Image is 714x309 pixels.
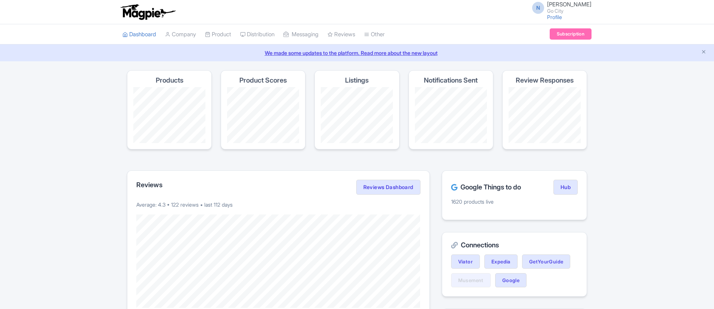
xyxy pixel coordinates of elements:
a: We made some updates to the platform. Read more about the new layout [4,49,710,57]
h2: Connections [451,241,578,249]
a: Reviews Dashboard [356,180,420,195]
a: Google [495,273,527,287]
h4: Product Scores [239,77,287,84]
a: Musement [451,273,491,287]
h4: Listings [345,77,369,84]
h2: Reviews [136,181,162,189]
a: N [PERSON_NAME] Go City [528,1,592,13]
a: Messaging [283,24,319,45]
a: GetYourGuide [522,254,571,269]
a: Company [165,24,196,45]
a: Reviews [327,24,355,45]
a: Dashboard [122,24,156,45]
img: logo-ab69f6fb50320c5b225c76a69d11143b.png [119,4,177,20]
a: Hub [553,180,578,195]
p: Average: 4.3 • 122 reviews • last 112 days [136,201,420,208]
small: Go City [547,9,592,13]
h4: Products [156,77,183,84]
a: Profile [547,14,562,20]
a: Viator [451,254,480,269]
h4: Review Responses [516,77,574,84]
h4: Notifications Sent [424,77,478,84]
span: N [532,2,544,14]
p: 1620 products live [451,198,578,206]
button: Close announcement [701,48,707,57]
span: [PERSON_NAME] [547,1,592,8]
a: Other [364,24,385,45]
a: Subscription [550,28,592,40]
a: Expedia [484,254,518,269]
h2: Google Things to do [451,183,521,191]
a: Product [205,24,231,45]
a: Distribution [240,24,274,45]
